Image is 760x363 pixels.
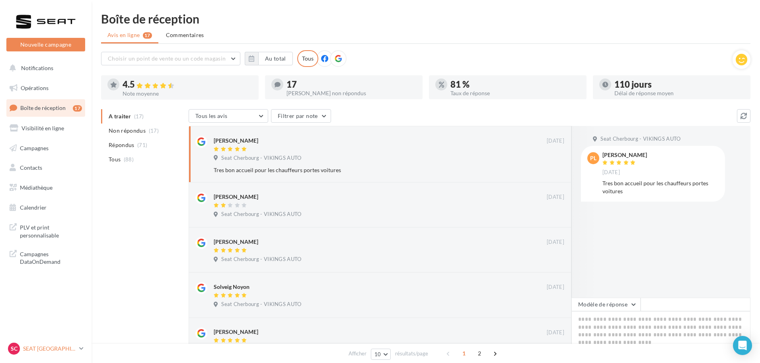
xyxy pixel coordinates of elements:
[20,104,66,111] span: Boîte de réception
[137,142,147,148] span: (71)
[245,52,293,65] button: Au total
[11,345,18,353] span: SC
[547,329,564,336] span: [DATE]
[20,184,53,191] span: Médiathèque
[20,144,49,151] span: Campagnes
[349,350,366,357] span: Afficher
[450,80,580,89] div: 81 %
[6,38,85,51] button: Nouvelle campagne
[20,249,82,266] span: Campagnes DataOnDemand
[602,169,620,176] span: [DATE]
[600,135,680,143] span: Seat Cherbourg - VIKINGS AUTO
[590,154,596,162] span: PL
[547,137,564,145] span: [DATE]
[101,13,750,25] div: Boîte de réception
[571,298,641,311] button: Modèle de réponse
[5,99,87,116] a: Boîte de réception17
[5,245,87,269] a: Campagnes DataOnDemand
[5,80,87,96] a: Opérations
[6,341,85,356] a: SC SEAT [GEOGRAPHIC_DATA]
[371,349,391,360] button: 10
[5,60,84,77] button: Notifications
[221,301,301,308] span: Seat Cherbourg - VIKINGS AUTO
[602,152,647,158] div: [PERSON_NAME]
[221,256,301,263] span: Seat Cherbourg - VIKINGS AUTO
[21,65,53,71] span: Notifications
[733,336,752,355] div: Open Intercom Messenger
[123,80,252,89] div: 4.5
[614,90,744,96] div: Délai de réponse moyen
[124,156,134,163] span: (88)
[109,127,146,135] span: Non répondus
[214,238,258,246] div: [PERSON_NAME]
[21,84,49,91] span: Opérations
[547,284,564,291] span: [DATE]
[614,80,744,89] div: 110 jours
[258,52,293,65] button: Au total
[189,109,268,123] button: Tous les avis
[395,350,428,357] span: résultats/page
[5,159,87,176] a: Contacts
[5,140,87,157] a: Campagnes
[109,155,121,163] span: Tous
[221,211,301,218] span: Seat Cherbourg - VIKINGS AUTO
[5,199,87,216] a: Calendrier
[374,351,381,357] span: 10
[109,141,134,149] span: Répondus
[149,128,159,134] span: (17)
[214,137,258,145] div: [PERSON_NAME]
[5,120,87,137] a: Visibilité en ligne
[547,239,564,246] span: [DATE]
[20,204,47,211] span: Calendrier
[450,90,580,96] div: Taux de réponse
[602,179,719,195] div: Tres bon accueil pour les chauffeurs portes voitures
[214,328,258,336] div: [PERSON_NAME]
[166,31,204,39] span: Commentaires
[458,347,470,360] span: 1
[23,345,76,353] p: SEAT [GEOGRAPHIC_DATA]
[297,50,318,67] div: Tous
[195,112,228,119] span: Tous les avis
[5,219,87,242] a: PLV et print personnalisable
[214,193,258,201] div: [PERSON_NAME]
[20,222,82,239] span: PLV et print personnalisable
[101,52,240,65] button: Choisir un point de vente ou un code magasin
[286,90,416,96] div: [PERSON_NAME] non répondus
[221,155,301,162] span: Seat Cherbourg - VIKINGS AUTO
[108,55,226,62] span: Choisir un point de vente ou un code magasin
[473,347,486,360] span: 2
[214,283,249,291] div: Solveig Noyon
[286,80,416,89] div: 17
[547,194,564,201] span: [DATE]
[5,179,87,196] a: Médiathèque
[20,164,42,171] span: Contacts
[271,109,331,123] button: Filtrer par note
[21,125,64,131] span: Visibilité en ligne
[123,91,252,96] div: Note moyenne
[73,105,82,112] div: 17
[214,166,513,174] div: Tres bon accueil pour les chauffeurs portes voitures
